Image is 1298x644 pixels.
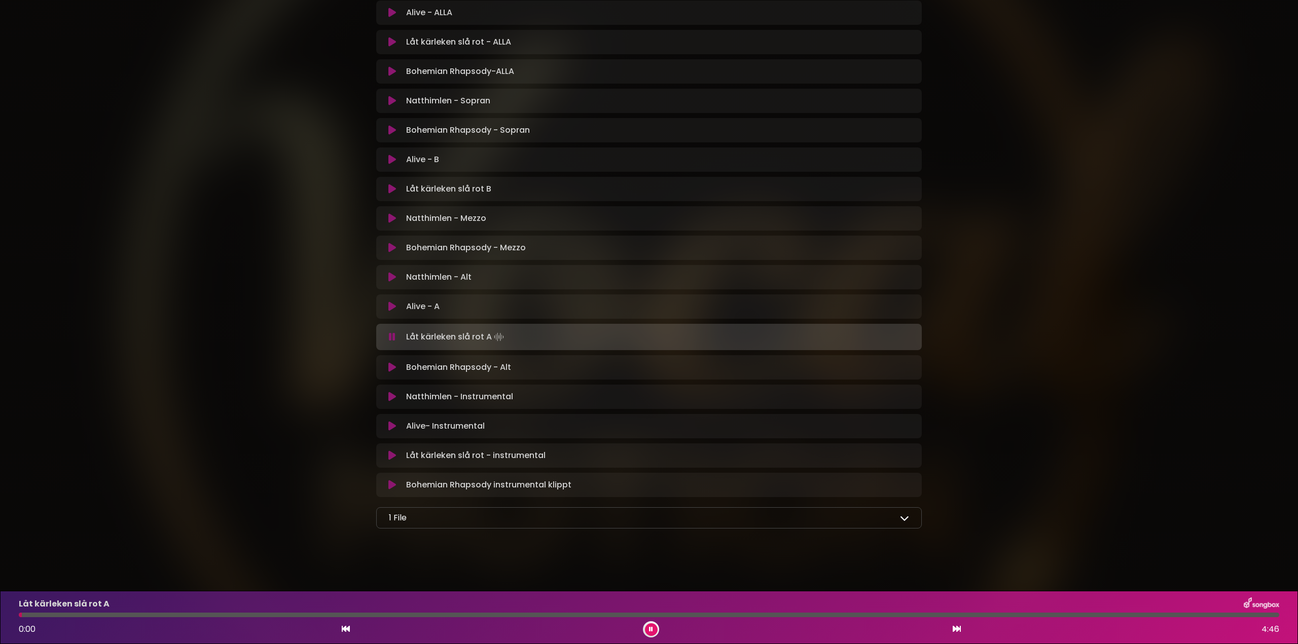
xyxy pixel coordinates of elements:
[406,154,439,166] p: Alive - B
[406,36,511,48] p: Låt kärleken slå rot - ALLA
[389,512,407,524] p: 1 File
[406,420,485,432] p: Alive- Instrumental
[406,271,472,283] p: Natthimlen - Alt
[406,7,452,19] p: Alive - ALLA
[406,361,511,373] p: Bohemian Rhapsody - Alt
[406,242,526,254] p: Bohemian Rhapsody - Mezzo
[406,449,546,462] p: Låt kärleken slå rot - instrumental
[406,212,486,224] p: Natthimlen - Mezzo
[406,65,514,78] p: Bohemian Rhapsody-ALLA
[406,183,491,195] p: Låt kärleken slå rot B
[406,479,571,491] p: Bohemian Rhapsody instrumental klippt
[406,124,530,136] p: Bohemian Rhapsody - Sopran
[492,330,506,344] img: waveform4.gif
[406,330,506,344] p: Låt kärleken slå rot A
[406,391,513,403] p: Natthimlen - Instrumental
[406,95,490,107] p: Natthimlen - Sopran
[406,300,440,313] p: Alive - A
